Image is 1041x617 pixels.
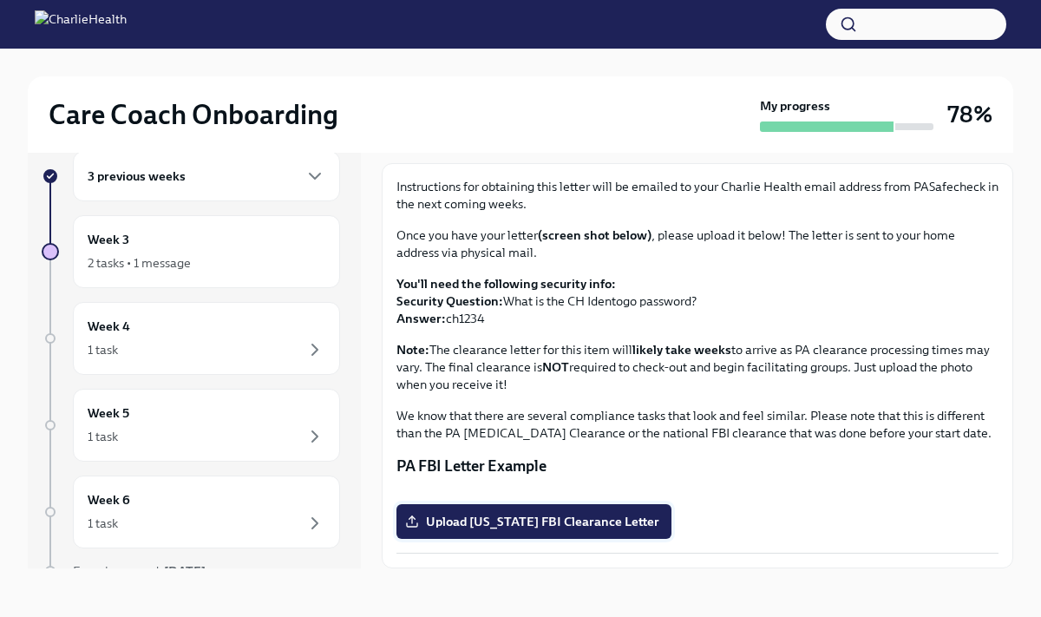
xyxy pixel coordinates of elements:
p: What is the CH Identogo password? ch1234 [396,275,998,327]
h2: Care Coach Onboarding [49,97,338,132]
h6: Week 3 [88,230,129,249]
strong: [DATE] [164,563,206,579]
strong: Security Question: [396,293,503,309]
label: Upload [US_STATE] FBI Clearance Letter [396,504,671,539]
div: 2 tasks • 1 message [88,254,191,272]
p: PA FBI Letter Example [396,456,998,476]
div: 1 task [88,428,118,445]
div: 1 task [88,515,118,532]
p: We know that there are several compliance tasks that look and feel similar. Please note that this... [396,407,998,442]
a: Week 41 task [42,302,340,375]
a: Week 61 task [42,476,340,548]
p: Once you have your letter , please upload it below! The letter is sent to your home address via p... [396,226,998,261]
h6: 3 previous weeks [88,167,186,186]
strong: My progress [760,97,830,115]
h6: Week 5 [88,404,129,423]
span: Upload [US_STATE] FBI Clearance Letter [409,513,659,530]
strong: NOT [542,359,569,375]
strong: (screen shot below) [538,227,651,243]
h3: 78% [947,99,992,130]
a: Week 51 task [42,389,340,462]
p: Instructions for obtaining this letter will be emailed to your Charlie Health email address from ... [396,178,998,213]
img: CharlieHealth [35,10,127,38]
h6: Week 6 [88,490,130,509]
strong: likely take weeks [632,342,731,358]
div: 1 task [88,341,118,358]
strong: Answer: [396,311,446,326]
strong: You'll need the following security info: [396,276,616,292]
span: Experience ends [73,563,206,579]
h6: Week 4 [88,317,130,336]
strong: Note: [396,342,429,358]
div: 3 previous weeks [73,151,340,201]
a: Week 32 tasks • 1 message [42,215,340,288]
p: The clearance letter for this item will to arrive as PA clearance processing times may vary. The ... [396,341,998,393]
